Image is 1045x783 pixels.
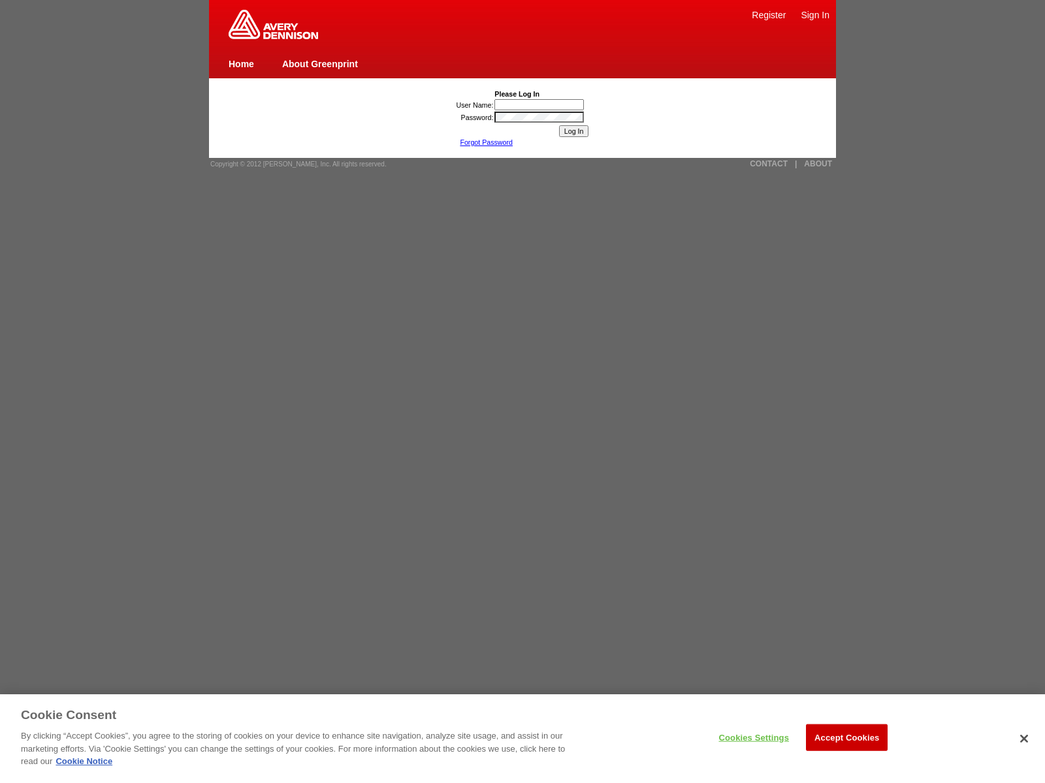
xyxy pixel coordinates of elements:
[457,101,494,109] label: User Name:
[1010,724,1038,753] button: Close
[806,724,888,751] button: Accept Cookies
[229,10,318,39] img: Home
[750,159,788,168] a: CONTACT
[210,161,387,168] span: Copyright © 2012 [PERSON_NAME], Inc. All rights reserved.
[282,59,358,69] a: About Greenprint
[229,59,254,69] a: Home
[21,707,116,724] h3: Cookie Consent
[56,756,112,766] a: Cookie Notice
[559,125,589,137] input: Log In
[21,729,575,768] p: By clicking “Accept Cookies”, you agree to the storing of cookies on your device to enhance site ...
[801,10,829,20] a: Sign In
[804,159,832,168] a: ABOUT
[795,159,797,168] a: |
[229,33,318,40] a: Greenprint
[752,10,786,20] a: Register
[461,114,494,121] label: Password:
[494,90,539,98] b: Please Log In
[713,724,795,750] button: Cookies Settings
[460,138,513,146] a: Forgot Password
